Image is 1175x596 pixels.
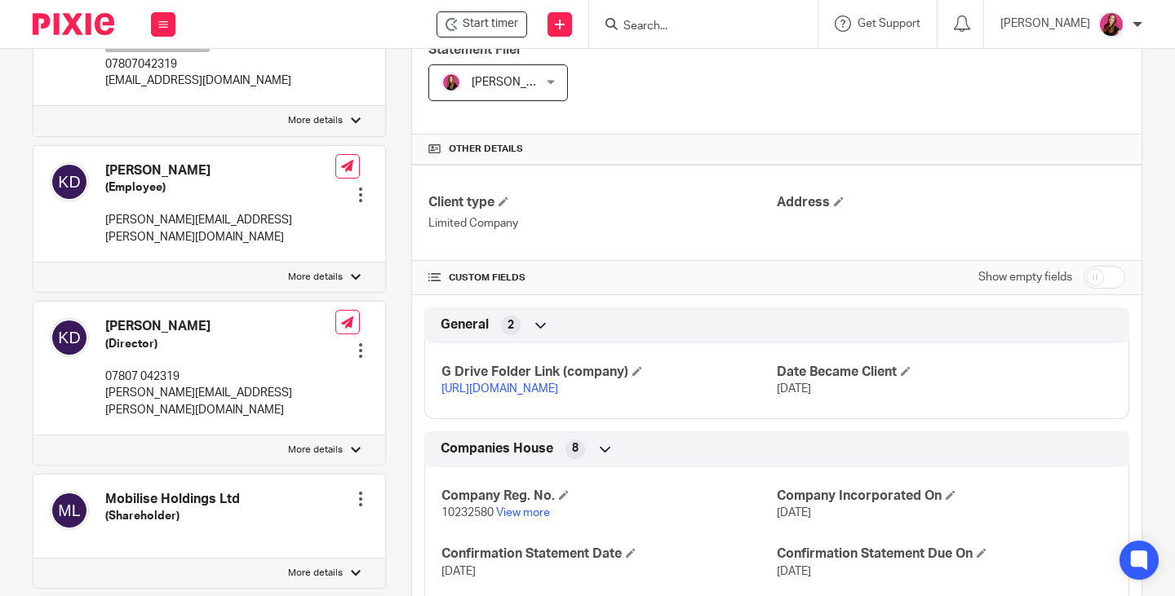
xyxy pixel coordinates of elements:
[105,212,335,245] p: [PERSON_NAME][EMAIL_ADDRESS][PERSON_NAME][DOMAIN_NAME]
[777,194,1125,211] h4: Address
[1000,15,1090,32] p: [PERSON_NAME]
[441,383,558,395] a: [URL][DOMAIN_NAME]
[441,364,777,381] h4: G Drive Folder Link (company)
[105,162,335,179] h4: [PERSON_NAME]
[105,56,291,73] p: 07807042319
[622,20,769,34] input: Search
[50,162,89,201] img: svg%3E
[428,215,777,232] p: Limited Company
[777,566,811,577] span: [DATE]
[777,545,1112,563] h4: Confirmation Statement Due On
[777,383,811,395] span: [DATE]
[441,488,777,505] h4: Company Reg. No.
[463,15,518,33] span: Start timer
[105,369,335,385] p: 07807 042319
[1098,11,1124,38] img: 21.png
[777,364,1112,381] h4: Date Became Client
[777,507,811,519] span: [DATE]
[437,11,527,38] div: Mobilise Technology Limited
[105,336,335,352] h5: (Director)
[496,507,550,519] a: View more
[50,491,89,530] img: svg%3E
[33,13,114,35] img: Pixie
[105,179,335,196] h5: (Employee)
[441,507,494,519] span: 10232580
[428,272,777,285] h4: CUSTOM FIELDS
[472,77,561,88] span: [PERSON_NAME]
[441,73,461,92] img: 17.png
[105,318,335,335] h4: [PERSON_NAME]
[858,18,920,29] span: Get Support
[441,440,553,457] span: Companies House
[50,318,89,357] img: svg%3E
[441,316,489,333] span: General
[105,491,240,508] h4: Mobilise Holdings Ltd
[449,143,523,156] span: Other details
[105,508,240,524] h5: (Shareholder)
[288,567,343,580] p: More details
[428,194,777,211] h4: Client type
[288,271,343,284] p: More details
[288,444,343,457] p: More details
[978,269,1072,285] label: Show empty fields
[572,440,579,457] span: 8
[288,114,343,127] p: More details
[105,73,291,89] p: [EMAIL_ADDRESS][DOMAIN_NAME]
[777,488,1112,505] h4: Company Incorporated On
[508,317,514,333] span: 2
[441,545,777,563] h4: Confirmation Statement Date
[105,385,335,418] p: [PERSON_NAME][EMAIL_ADDRESS][PERSON_NAME][DOMAIN_NAME]
[441,566,476,577] span: [DATE]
